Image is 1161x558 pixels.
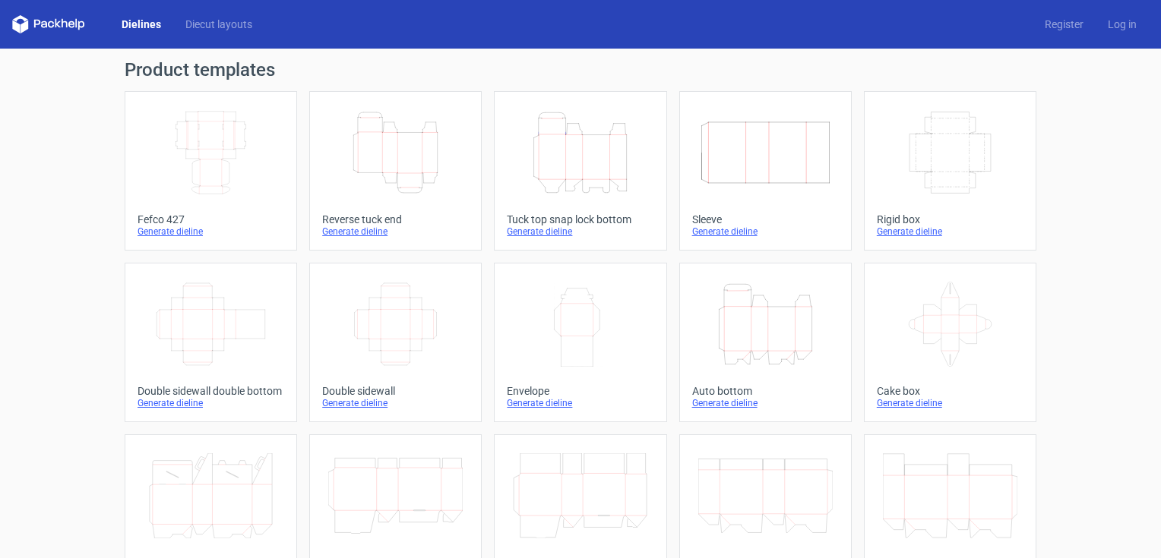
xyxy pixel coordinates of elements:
div: Rigid box [877,213,1023,225]
div: Sleeve [692,213,839,225]
div: Generate dieline [322,225,469,238]
a: Auto bottomGenerate dieline [679,263,852,422]
div: Envelope [507,385,653,397]
a: Cake boxGenerate dieline [864,263,1036,422]
div: Generate dieline [322,397,469,409]
a: Dielines [109,17,173,32]
a: Reverse tuck endGenerate dieline [309,91,482,251]
div: Tuck top snap lock bottom [507,213,653,225]
a: Double sidewallGenerate dieline [309,263,482,422]
h1: Product templates [125,61,1036,79]
div: Generate dieline [692,225,839,238]
div: Generate dieline [507,397,653,409]
div: Cake box [877,385,1023,397]
div: Generate dieline [877,225,1023,238]
a: EnvelopeGenerate dieline [494,263,666,422]
a: Register [1033,17,1096,32]
a: Double sidewall double bottomGenerate dieline [125,263,297,422]
a: Diecut layouts [173,17,264,32]
a: Log in [1096,17,1149,32]
div: Double sidewall double bottom [138,385,284,397]
div: Generate dieline [877,397,1023,409]
div: Reverse tuck end [322,213,469,225]
div: Generate dieline [138,225,284,238]
div: Auto bottom [692,385,839,397]
a: Tuck top snap lock bottomGenerate dieline [494,91,666,251]
div: Generate dieline [692,397,839,409]
div: Fefco 427 [138,213,284,225]
div: Generate dieline [507,225,653,238]
a: Rigid boxGenerate dieline [864,91,1036,251]
div: Double sidewall [322,385,469,397]
a: SleeveGenerate dieline [679,91,852,251]
div: Generate dieline [138,397,284,409]
a: Fefco 427Generate dieline [125,91,297,251]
